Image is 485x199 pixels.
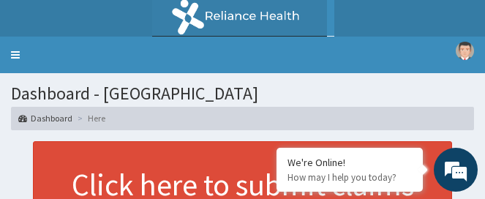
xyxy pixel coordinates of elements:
h1: Dashboard - [GEOGRAPHIC_DATA] [11,84,474,103]
div: Chat with us now [76,82,380,101]
div: We're Online! [287,156,412,169]
p: How may I help you today? [287,171,412,184]
a: Dashboard [18,112,72,124]
div: Minimize live chat window [439,7,474,42]
img: User Image [456,42,474,60]
img: d_794563401_company_1708531726252_794563401 [27,73,59,110]
li: Here [74,112,105,124]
